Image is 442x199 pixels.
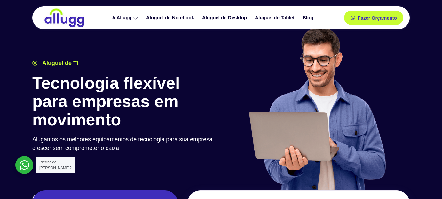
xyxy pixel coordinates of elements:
h1: Tecnologia flexível para empresas em movimento [32,74,218,129]
span: Precisa de [PERSON_NAME]? [39,160,71,170]
p: Alugamos os melhores equipamentos de tecnologia para sua empresa crescer sem comprometer o caixa [32,135,218,153]
iframe: Chat Widget [410,168,442,199]
img: aluguel de ti para startups [247,27,388,190]
a: Aluguel de Notebook [143,12,199,23]
span: Fazer Orçamento [358,15,397,20]
a: Aluguel de Tablet [252,12,299,23]
a: Fazer Orçamento [344,11,403,25]
img: locação de TI é Allugg [43,8,85,28]
a: Aluguel de Desktop [199,12,252,23]
a: Blog [299,12,318,23]
span: Aluguel de TI [41,59,78,68]
a: A Allugg [109,12,143,23]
